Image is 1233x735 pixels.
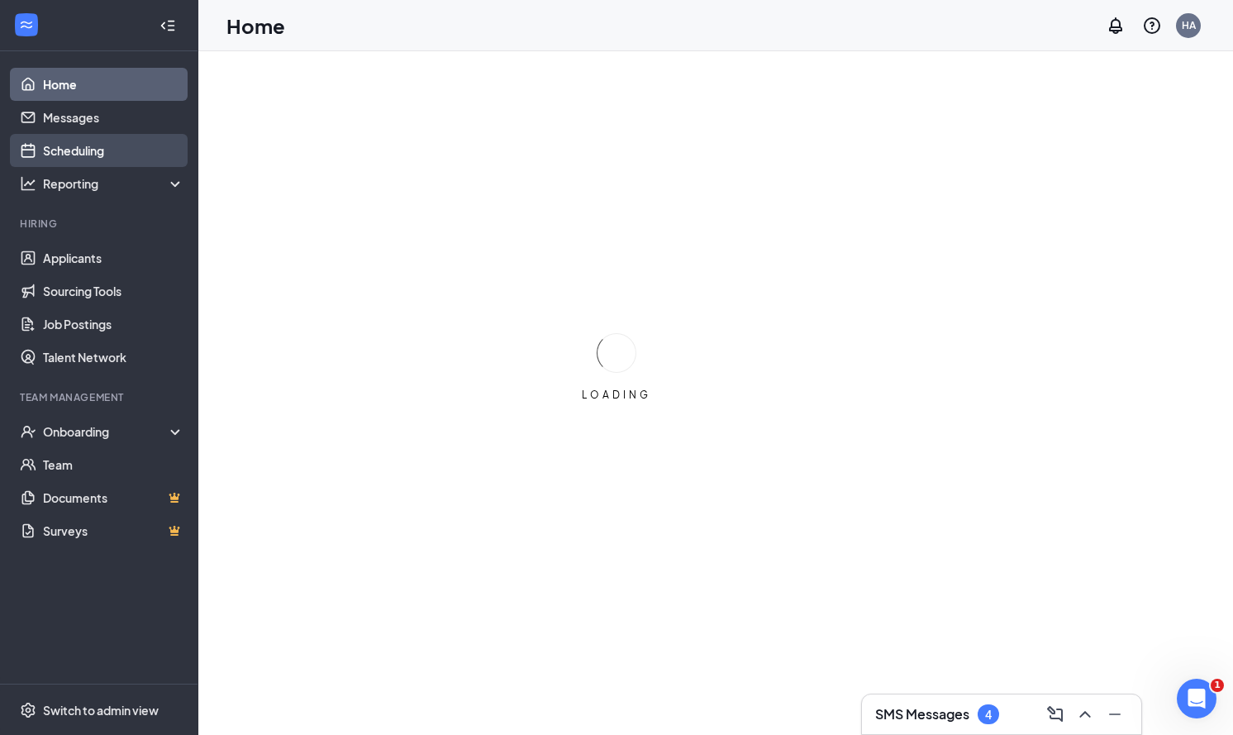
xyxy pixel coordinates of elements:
[43,702,159,718] div: Switch to admin view
[18,17,35,33] svg: WorkstreamLogo
[159,17,176,34] svg: Collapse
[43,514,184,547] a: SurveysCrown
[1102,701,1128,728] button: Minimize
[43,481,184,514] a: DocumentsCrown
[875,705,969,723] h3: SMS Messages
[1075,704,1095,724] svg: ChevronUp
[43,423,170,440] div: Onboarding
[1142,16,1162,36] svg: QuestionInfo
[1105,704,1125,724] svg: Minimize
[575,388,658,402] div: LOADING
[20,702,36,718] svg: Settings
[1045,704,1065,724] svg: ComposeMessage
[43,68,184,101] a: Home
[43,101,184,134] a: Messages
[226,12,285,40] h1: Home
[1177,679,1216,718] iframe: Intercom live chat
[43,308,184,341] a: Job Postings
[1072,701,1098,728] button: ChevronUp
[43,175,185,192] div: Reporting
[43,134,184,167] a: Scheduling
[1182,18,1196,32] div: HA
[1042,701,1069,728] button: ComposeMessage
[43,341,184,374] a: Talent Network
[43,448,184,481] a: Team
[20,217,181,231] div: Hiring
[1211,679,1224,692] span: 1
[1106,16,1126,36] svg: Notifications
[43,241,184,274] a: Applicants
[43,274,184,308] a: Sourcing Tools
[20,390,181,404] div: Team Management
[20,175,36,192] svg: Analysis
[20,423,36,440] svg: UserCheck
[985,708,992,722] div: 4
